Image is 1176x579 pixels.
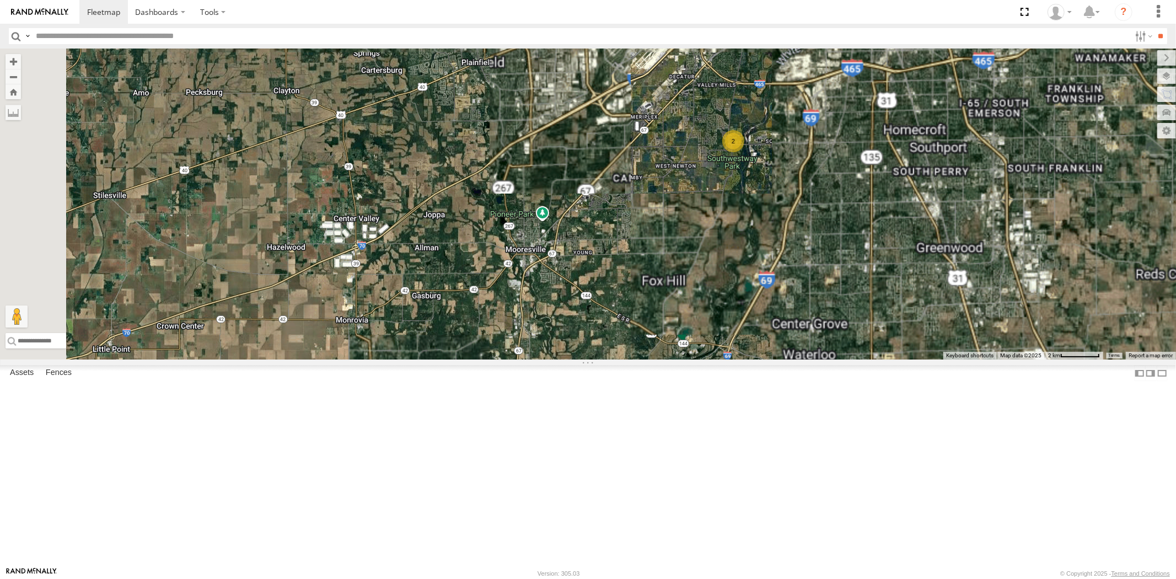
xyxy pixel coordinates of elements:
button: Map Scale: 2 km per 68 pixels [1045,352,1103,360]
div: 2 [722,130,744,152]
label: Map Settings [1157,123,1176,138]
button: Zoom Home [6,84,21,99]
a: Report a map error [1129,352,1173,358]
a: Terms and Conditions [1111,570,1170,577]
label: Dock Summary Table to the Right [1145,365,1156,381]
label: Measure [6,105,21,120]
label: Fences [40,366,77,381]
div: Sardor Khadjimedov [1044,4,1076,20]
button: Zoom in [6,54,21,69]
label: Dock Summary Table to the Left [1134,365,1145,381]
button: Keyboard shortcuts [946,352,994,360]
i: ? [1115,3,1132,21]
label: Assets [4,366,39,381]
div: © Copyright 2025 - [1060,570,1170,577]
img: rand-logo.svg [11,8,68,16]
span: Map data ©2025 [1000,352,1041,358]
label: Hide Summary Table [1157,365,1168,381]
div: Version: 305.03 [538,570,579,577]
span: 2 km [1048,352,1060,358]
button: Zoom out [6,69,21,84]
a: Visit our Website [6,568,57,579]
a: Terms [1109,353,1120,358]
label: Search Query [23,28,32,44]
button: Drag Pegman onto the map to open Street View [6,305,28,328]
label: Search Filter Options [1131,28,1154,44]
